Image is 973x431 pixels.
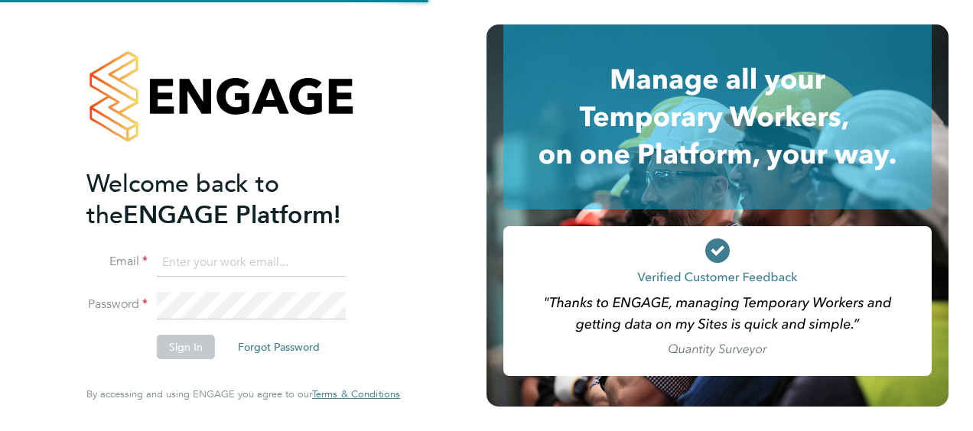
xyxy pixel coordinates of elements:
span: Terms & Conditions [312,387,400,400]
label: Password [86,297,148,313]
h2: ENGAGE Platform! [86,168,385,231]
button: Sign In [157,335,215,359]
input: Enter your work email... [157,249,346,277]
a: Terms & Conditions [312,388,400,400]
span: Welcome back to the [86,169,279,230]
span: By accessing and using ENGAGE you agree to our [86,387,400,400]
button: Forgot Password [226,335,332,359]
label: Email [86,254,148,270]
